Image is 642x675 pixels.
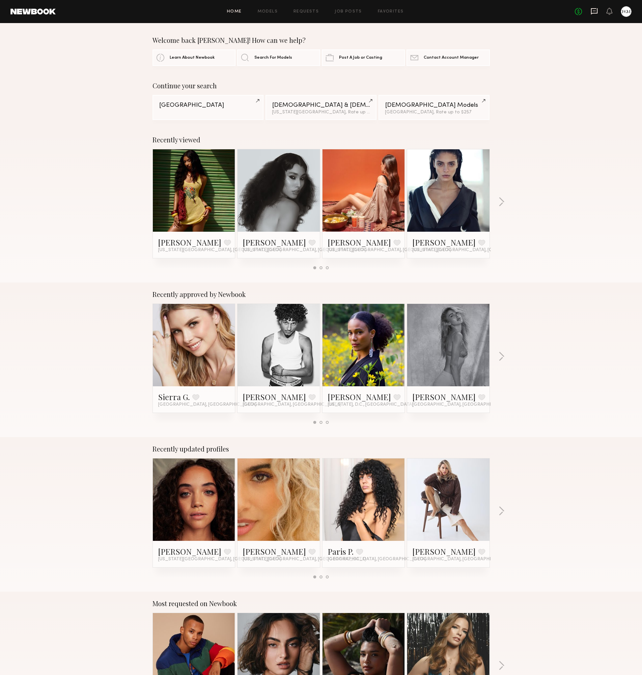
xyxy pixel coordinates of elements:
a: Models [258,10,278,14]
a: Post A Job or Casting [322,49,405,66]
span: Search For Models [254,56,292,60]
span: [GEOGRAPHIC_DATA], [GEOGRAPHIC_DATA] [243,402,341,407]
span: [GEOGRAPHIC_DATA], [GEOGRAPHIC_DATA] [412,557,511,562]
a: [PERSON_NAME] [158,237,221,248]
a: [PERSON_NAME] [412,237,476,248]
span: [US_STATE][GEOGRAPHIC_DATA], [GEOGRAPHIC_DATA] [158,557,281,562]
a: [PERSON_NAME] [243,546,306,557]
span: [GEOGRAPHIC_DATA], [GEOGRAPHIC_DATA] [328,557,426,562]
div: [GEOGRAPHIC_DATA] [159,102,257,108]
span: Contact Account Manager [424,56,479,60]
a: [PERSON_NAME] [412,546,476,557]
a: [DEMOGRAPHIC_DATA] Models[GEOGRAPHIC_DATA], Rate up to $257 [378,95,489,120]
span: Learn About Newbook [170,56,215,60]
span: [US_STATE][GEOGRAPHIC_DATA], [GEOGRAPHIC_DATA] [243,557,366,562]
a: [PERSON_NAME] [328,392,391,402]
a: Favorites [378,10,404,14]
a: [GEOGRAPHIC_DATA] [153,95,264,120]
a: [PERSON_NAME] [243,392,306,402]
span: [GEOGRAPHIC_DATA], [GEOGRAPHIC_DATA] [158,402,256,407]
div: Recently updated profiles [153,445,490,453]
span: [US_STATE][GEOGRAPHIC_DATA], [GEOGRAPHIC_DATA] [158,248,281,253]
div: Recently viewed [153,136,490,144]
a: [PERSON_NAME] [243,237,306,248]
a: Job Posts [335,10,362,14]
span: Post A Job or Casting [339,56,382,60]
a: Contact Account Manager [406,49,489,66]
a: [PERSON_NAME] [158,546,221,557]
span: [US_STATE][GEOGRAPHIC_DATA], [GEOGRAPHIC_DATA] [243,248,366,253]
div: [US_STATE][GEOGRAPHIC_DATA], Rate up to $201 [272,110,370,115]
span: [GEOGRAPHIC_DATA], [GEOGRAPHIC_DATA] [412,402,511,407]
a: Sierra G. [158,392,190,402]
a: Search For Models [237,49,320,66]
span: [US_STATE][GEOGRAPHIC_DATA], [GEOGRAPHIC_DATA] [412,248,536,253]
div: Welcome back [PERSON_NAME]! How can we help? [153,36,490,44]
a: Learn About Newbook [153,49,236,66]
div: [DEMOGRAPHIC_DATA] Models [385,102,483,108]
a: Requests [293,10,319,14]
a: Paris P. [328,546,353,557]
a: Home [227,10,242,14]
span: [US_STATE], D.C., [GEOGRAPHIC_DATA] [328,402,413,407]
a: [DEMOGRAPHIC_DATA] & [DEMOGRAPHIC_DATA] Models[US_STATE][GEOGRAPHIC_DATA], Rate up to $201 [265,95,377,120]
a: [PERSON_NAME] [412,392,476,402]
div: Continue your search [153,82,490,90]
div: [DEMOGRAPHIC_DATA] & [DEMOGRAPHIC_DATA] Models [272,102,370,108]
div: Most requested on Newbook [153,600,490,607]
div: Recently approved by Newbook [153,290,490,298]
span: [US_STATE][GEOGRAPHIC_DATA], [GEOGRAPHIC_DATA] [328,248,451,253]
a: [PERSON_NAME] [328,237,391,248]
div: [GEOGRAPHIC_DATA], Rate up to $257 [385,110,483,115]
